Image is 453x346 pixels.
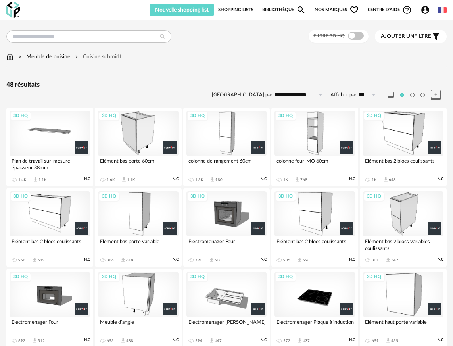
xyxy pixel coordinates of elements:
div: 768 [300,177,307,182]
div: 653 [107,338,114,343]
div: colonne de rangement 60cm [186,156,267,172]
div: Meuble d'angle [98,317,179,333]
div: 905 [283,258,290,263]
label: Afficher par [330,92,357,98]
span: N.C [173,257,179,262]
div: 3D HQ [363,111,385,121]
span: Nos marques [315,4,359,16]
span: filtre [381,33,431,40]
div: 48 résultats [6,81,447,89]
div: 980 [215,177,223,182]
span: Download icon [294,177,300,183]
span: N.C [84,338,90,343]
div: 3D HQ [187,111,208,121]
div: Electromenager [PERSON_NAME] [186,317,267,333]
div: 619 [38,258,45,263]
a: 3D HQ colonne four-MO 60cm 1K Download icon 768 N.C [271,108,358,186]
span: Download icon [120,338,126,344]
span: N.C [173,338,179,343]
span: Download icon [385,338,391,344]
img: fr [438,6,447,14]
img: svg+xml;base64,PHN2ZyB3aWR0aD0iMTYiIGhlaWdodD0iMTciIHZpZXdCb3g9IjAgMCAxNiAxNyIgZmlsbD0ibm9uZSIgeG... [6,53,13,61]
div: Elément bas 2 blocs coulissants [274,236,355,252]
div: colonne four-MO 60cm [274,156,355,172]
div: 866 [107,258,114,263]
span: N.C [349,177,355,182]
span: Download icon [32,257,38,263]
div: 3D HQ [10,111,31,121]
div: 594 [195,338,202,343]
span: Ajouter un [381,33,414,39]
a: Shopping Lists [218,4,253,16]
div: Elément bas porte 60cm [98,156,179,172]
a: 3D HQ Elément bas porte 60cm 1.6K Download icon 1.1K N.C [95,108,182,186]
span: Download icon [120,257,126,263]
a: 3D HQ colonne de rangement 60cm 1.3K Download icon 980 N.C [183,108,270,186]
div: 801 [372,258,379,263]
div: 1K [372,177,376,182]
span: Download icon [32,338,38,344]
div: Plan de travail sur-mesure épaisseur 38mm [10,156,90,172]
div: 3D HQ [98,192,120,202]
span: N.C [173,177,179,182]
a: 3D HQ Elément bas 2 blocs variables coulissants 801 Download icon 542 N.C [360,188,447,267]
span: N.C [438,177,443,182]
span: N.C [84,177,90,182]
a: 3D HQ Electromenager Four 790 Download icon 608 N.C [183,188,270,267]
div: 435 [391,338,398,343]
span: Download icon [209,177,215,183]
div: Electromenager Four [186,236,267,252]
div: Elément bas porte variable [98,236,179,252]
div: 598 [303,258,310,263]
div: 572 [283,338,290,343]
span: N.C [84,257,90,262]
span: Filter icon [431,32,441,41]
div: 692 [18,338,25,343]
span: N.C [261,177,267,182]
span: N.C [349,257,355,262]
span: Centre d'aideHelp Circle Outline icon [368,5,412,15]
div: Meuble de cuisine [17,53,70,61]
div: 1K [283,177,288,182]
label: [GEOGRAPHIC_DATA] par [212,92,273,98]
a: 3D HQ Elément bas porte variable 866 Download icon 618 N.C [95,188,182,267]
span: Help Circle Outline icon [402,5,412,15]
div: 1.1K [127,177,135,182]
span: N.C [438,257,443,262]
span: Account Circle icon [420,5,430,15]
span: Account Circle icon [420,5,434,15]
span: N.C [438,338,443,343]
div: 1.4K [18,177,26,182]
div: 648 [389,177,396,182]
div: 437 [303,338,310,343]
div: 488 [126,338,133,343]
div: 542 [391,258,398,263]
div: 3D HQ [98,111,120,121]
div: 3D HQ [275,272,296,282]
div: 659 [372,338,379,343]
div: 3D HQ [187,192,208,202]
span: Download icon [33,177,38,183]
div: Elément bas 2 blocs coulissants [10,236,90,252]
div: 447 [215,338,222,343]
a: 3D HQ Elément bas 2 blocs coulissants 905 Download icon 598 N.C [271,188,358,267]
div: Elément bas 2 blocs coulissants [363,156,443,172]
span: Download icon [121,177,127,183]
div: 3D HQ [363,192,385,202]
div: 3D HQ [275,111,296,121]
div: Elément bas 2 blocs variables coulissants [363,236,443,252]
span: Nouvelle shopping list [155,7,209,13]
div: 3D HQ [10,272,31,282]
div: 956 [18,258,25,263]
div: Elément haut porte variable [363,317,443,333]
div: 608 [215,258,222,263]
div: 3D HQ [187,272,208,282]
span: N.C [261,338,267,343]
button: Ajouter unfiltre Filter icon [375,30,447,43]
span: Download icon [297,338,303,344]
div: 790 [195,258,202,263]
a: 3D HQ Elément bas 2 blocs coulissants 956 Download icon 619 N.C [6,188,93,267]
div: 512 [38,338,45,343]
a: BibliothèqueMagnify icon [262,4,306,16]
div: 1.1K [38,177,46,182]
